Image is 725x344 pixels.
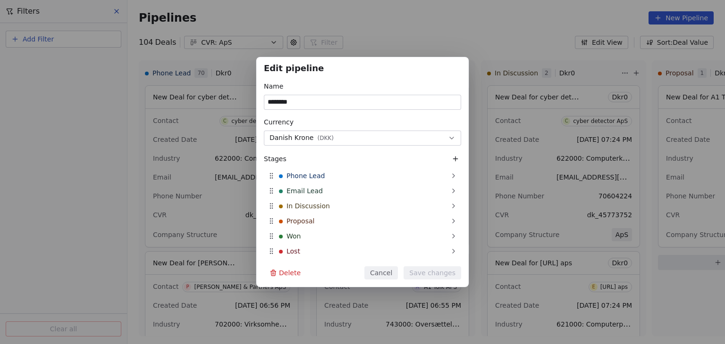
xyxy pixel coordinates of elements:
div: In Discussion [264,198,461,213]
span: Stages [264,154,287,164]
span: In Discussion [287,201,330,211]
div: Proposal [264,213,461,229]
div: Lost [264,244,461,259]
span: Proposal [287,216,314,226]
div: Phone Lead [264,168,461,183]
div: Currency [264,117,461,127]
span: Lost [287,246,300,256]
span: Phone Lead [287,171,325,180]
button: Cancel [364,266,398,279]
span: Danish Krone [270,133,313,143]
button: Delete [264,266,306,279]
span: Email Lead [287,186,323,196]
div: Won [264,229,461,244]
button: Save changes [404,266,461,279]
span: ( DKK ) [317,134,334,142]
span: Won [287,231,301,241]
h1: Edit pipeline [264,65,461,74]
div: Name [264,82,461,91]
button: Danish Krone(DKK) [264,131,461,146]
div: Email Lead [264,183,461,198]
